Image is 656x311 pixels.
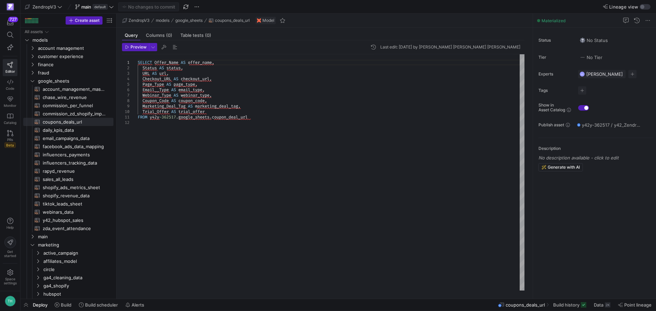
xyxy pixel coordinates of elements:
[212,60,214,65] span: ,
[550,299,589,311] button: Build history
[166,33,172,38] span: (0)
[122,120,129,125] div: 12
[23,192,113,200] a: shopify_revenue_data​​​​​​​​​​
[212,114,248,120] span: coupon_deal_url
[538,163,583,171] button: Generate with AI
[178,114,209,120] span: google_sheets
[122,43,149,51] button: Preview
[174,16,204,25] button: google_sheets
[138,60,152,65] span: SELECT
[43,151,106,159] span: influencers_payments​​​​​​​​​​
[506,302,545,308] span: coupons_deals_url
[125,33,138,38] span: Query
[609,4,638,10] span: Lineage view
[174,76,178,82] span: AS
[594,302,603,308] span: Data
[238,103,241,109] span: ,
[43,85,106,93] span: account_management_mastersheet​​​​​​​​​​
[43,257,112,265] span: affiliates_model
[380,45,520,50] div: Last edit: [DATE] by [PERSON_NAME] [PERSON_NAME] [PERSON_NAME]
[548,165,580,170] span: Generate with AI
[25,29,43,34] div: All assets
[43,216,106,224] span: y42_hubspot_sales​​​​​​​​​​
[174,93,178,98] span: AS
[8,17,18,22] div: 727
[166,65,181,71] span: status
[3,234,17,260] button: Getstarted
[180,33,211,38] span: Table tests
[43,290,112,298] span: hubspot
[23,36,113,44] div: Press SPACE to select this row.
[43,94,106,101] span: chase_wire_revenue​​​​​​​​​​
[174,82,195,87] span: page_type
[38,241,112,249] span: marketing
[3,215,17,232] button: Help
[23,183,113,192] a: shopify_ads_metrics_sheet​​​​​​​​​​
[122,299,147,311] button: Alerts
[3,294,17,308] button: TH
[23,208,113,216] a: webinars_data​​​​​​​​​​
[178,109,205,114] span: trial_offer
[146,33,172,38] span: Columns
[6,225,14,229] span: Help
[142,71,150,76] span: URL
[23,249,113,257] div: Press SPACE to select this row.
[43,274,112,282] span: ga4_cleaning_data
[166,82,171,87] span: AS
[122,87,129,93] div: 6
[43,225,106,232] span: zda_event_attendance​​​​​​​​​​
[615,299,655,311] button: Point lineage
[43,249,112,257] span: active_campaign
[162,114,178,120] span: 362517.
[578,53,604,62] button: No tierNo Tier
[43,192,106,200] span: shopify_revenue_data​​​​​​​​​​
[538,146,653,151] p: Description
[138,114,147,120] span: FROM
[171,109,176,114] span: AS
[23,151,113,159] a: influencers_payments​​​​​​​​​​
[23,200,113,208] a: tiktok_leads_sheet​​​​​​​​​​
[23,134,113,142] a: email_campaigns_data​​​​​​​​​​
[171,98,176,103] span: AS
[23,241,113,249] div: Press SPACE to select this row.
[586,71,623,77] span: [PERSON_NAME]
[131,45,147,50] span: Preview
[142,103,186,109] span: Marketing_Deal_Tag
[43,143,106,151] span: facebook_ads_data_mapping​​​​​​​​​​
[209,76,212,82] span: ,
[43,167,106,175] span: rapyd_revenue​​​​​​​​​​
[23,216,113,224] div: Press SPACE to select this row.
[122,114,129,120] div: 11
[209,114,212,120] span: .
[93,4,108,10] span: default
[580,38,585,43] img: No status
[66,16,102,25] button: Create asset
[122,103,129,109] div: 9
[156,18,169,23] span: models
[43,208,106,216] span: webinars_data​​​​​​​​​​
[142,87,169,93] span: Email__Type
[23,142,113,151] a: facebook_ads_data_mapping​​​​​​​​​​
[23,192,113,200] div: Press SPACE to select this row.
[538,155,653,160] p: No description available - click to edit
[23,134,113,142] div: Press SPACE to select this row.
[205,98,207,103] span: ,
[578,36,610,45] button: No statusNo Status
[195,82,197,87] span: ,
[23,232,113,241] div: Press SPACE to select this row.
[52,299,74,311] button: Build
[175,18,203,23] span: google_sheets
[43,102,106,110] span: commission_per_funnel​​​​​​​​​​
[23,200,113,208] div: Press SPACE to select this row.
[159,114,162,120] span: -
[23,167,113,175] div: Press SPACE to select this row.
[38,233,112,241] span: main
[23,142,113,151] div: Press SPACE to select this row.
[3,93,17,110] a: Monitor
[23,208,113,216] div: Press SPACE to select this row.
[23,257,113,265] div: Press SPACE to select this row.
[580,38,608,43] span: No Status
[542,18,565,23] span: Materialized
[3,127,17,151] a: PRsBeta
[3,59,17,76] a: Editor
